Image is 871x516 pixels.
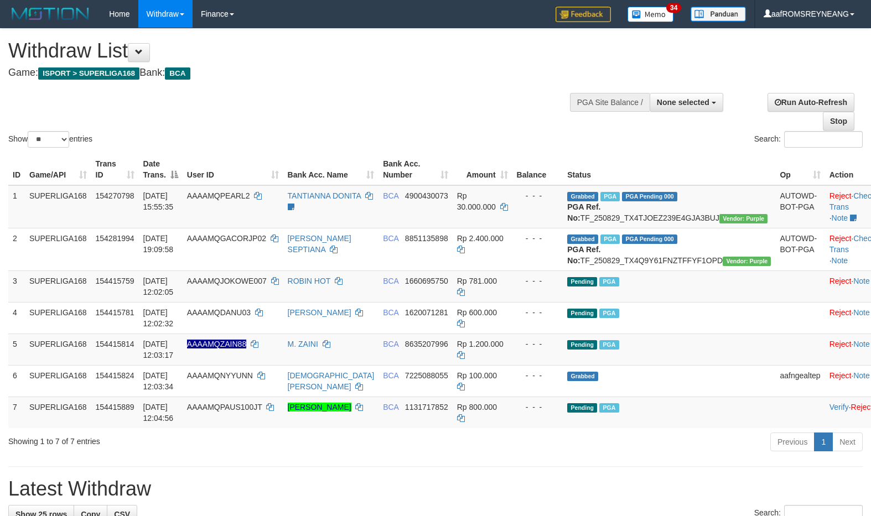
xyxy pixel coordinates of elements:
[183,154,283,185] th: User ID: activate to sort column ascending
[563,154,775,185] th: Status
[8,333,25,365] td: 5
[288,371,375,391] a: [DEMOGRAPHIC_DATA][PERSON_NAME]
[770,432,815,451] a: Previous
[187,403,262,411] span: AAAAMQPAUS100JT
[650,93,723,112] button: None selected
[143,340,174,359] span: [DATE] 12:03:17
[768,93,854,112] a: Run Auto-Refresh
[383,403,398,411] span: BCA
[829,277,852,285] a: Reject
[814,432,833,451] a: 1
[8,478,863,500] h1: Latest Withdraw
[563,228,775,270] td: TF_250829_TX4Q9Y61FNZTFFYF1OPD
[556,7,611,22] img: Feedback.jpg
[853,308,870,317] a: Note
[457,234,504,243] span: Rp 2.400.000
[143,403,174,423] span: [DATE] 12:04:56
[829,308,852,317] a: Reject
[622,192,677,201] span: PGA Pending
[599,403,619,413] span: Marked by aafsoycanthlai
[8,185,25,228] td: 1
[8,431,355,447] div: Showing 1 to 7 of 7 entries
[453,154,512,185] th: Amount: activate to sort column ascending
[8,228,25,270] td: 2
[600,192,620,201] span: Marked by aafmaleo
[723,257,771,266] span: Vendor URL: https://trx4.1velocity.biz
[570,93,650,112] div: PGA Site Balance /
[829,403,849,411] a: Verify
[187,234,266,243] span: AAAAMQGACORJP02
[288,234,351,254] a: [PERSON_NAME] SEPTIANA
[96,308,134,317] span: 154415781
[517,190,559,201] div: - - -
[457,191,496,211] span: Rp 30.000.000
[457,340,504,348] span: Rp 1.200.000
[96,340,134,348] span: 154415814
[599,277,619,286] span: Marked by aafsoycanthlai
[288,277,331,285] a: ROBIN HOT
[187,371,253,380] span: AAAAMQNYYUNN
[28,131,69,148] select: Showentries
[25,333,91,365] td: SUPERLIGA168
[25,365,91,397] td: SUPERLIGA168
[405,371,448,380] span: Copy 7225088055 to clipboard
[165,67,190,80] span: BCA
[457,308,497,317] span: Rp 600.000
[379,154,453,185] th: Bank Acc. Number: activate to sort column ascending
[829,191,852,200] a: Reject
[666,3,681,13] span: 34
[775,228,825,270] td: AUTOWD-BOT-PGA
[567,340,597,350] span: Pending
[91,154,139,185] th: Trans ID: activate to sort column ascending
[563,185,775,228] td: TF_250829_TX4TJOEZ239E4GJA3BUJ
[457,371,497,380] span: Rp 100.000
[383,277,398,285] span: BCA
[383,371,398,380] span: BCA
[405,403,448,411] span: Copy 1131717852 to clipboard
[139,154,183,185] th: Date Trans.: activate to sort column descending
[517,370,559,381] div: - - -
[853,371,870,380] a: Note
[405,191,448,200] span: Copy 4900430073 to clipboard
[405,340,448,348] span: Copy 8635207996 to clipboard
[829,234,852,243] a: Reject
[457,277,497,285] span: Rp 781.000
[567,277,597,286] span: Pending
[8,365,25,397] td: 6
[383,191,398,200] span: BCA
[775,365,825,397] td: aafngealtep
[25,302,91,333] td: SUPERLIGA168
[853,340,870,348] a: Note
[8,67,569,79] h4: Game: Bank:
[8,6,92,22] img: MOTION_logo.png
[383,340,398,348] span: BCA
[187,308,251,317] span: AAAAMQDANU03
[143,277,174,296] span: [DATE] 12:02:05
[784,131,863,148] input: Search:
[567,202,600,222] b: PGA Ref. No:
[187,277,267,285] span: AAAAMQJOKOWE007
[25,270,91,302] td: SUPERLIGA168
[567,372,598,381] span: Grabbed
[143,234,174,254] span: [DATE] 19:09:58
[719,214,768,223] span: Vendor URL: https://trx4.1velocity.biz
[517,307,559,318] div: - - -
[600,234,620,244] span: Marked by aafnonsreyleab
[8,40,569,62] h1: Withdraw List
[517,275,559,286] div: - - -
[187,340,246,348] span: Nama rekening ada tanda titik/strip, harap diedit
[96,277,134,285] span: 154415759
[143,308,174,328] span: [DATE] 12:02:32
[8,154,25,185] th: ID
[832,256,848,265] a: Note
[96,191,134,200] span: 154270798
[96,403,134,411] span: 154415889
[832,213,848,222] a: Note
[628,7,674,22] img: Button%20Memo.svg
[567,234,598,244] span: Grabbed
[823,112,854,131] a: Stop
[829,371,852,380] a: Reject
[754,131,863,148] label: Search:
[567,309,597,318] span: Pending
[853,277,870,285] a: Note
